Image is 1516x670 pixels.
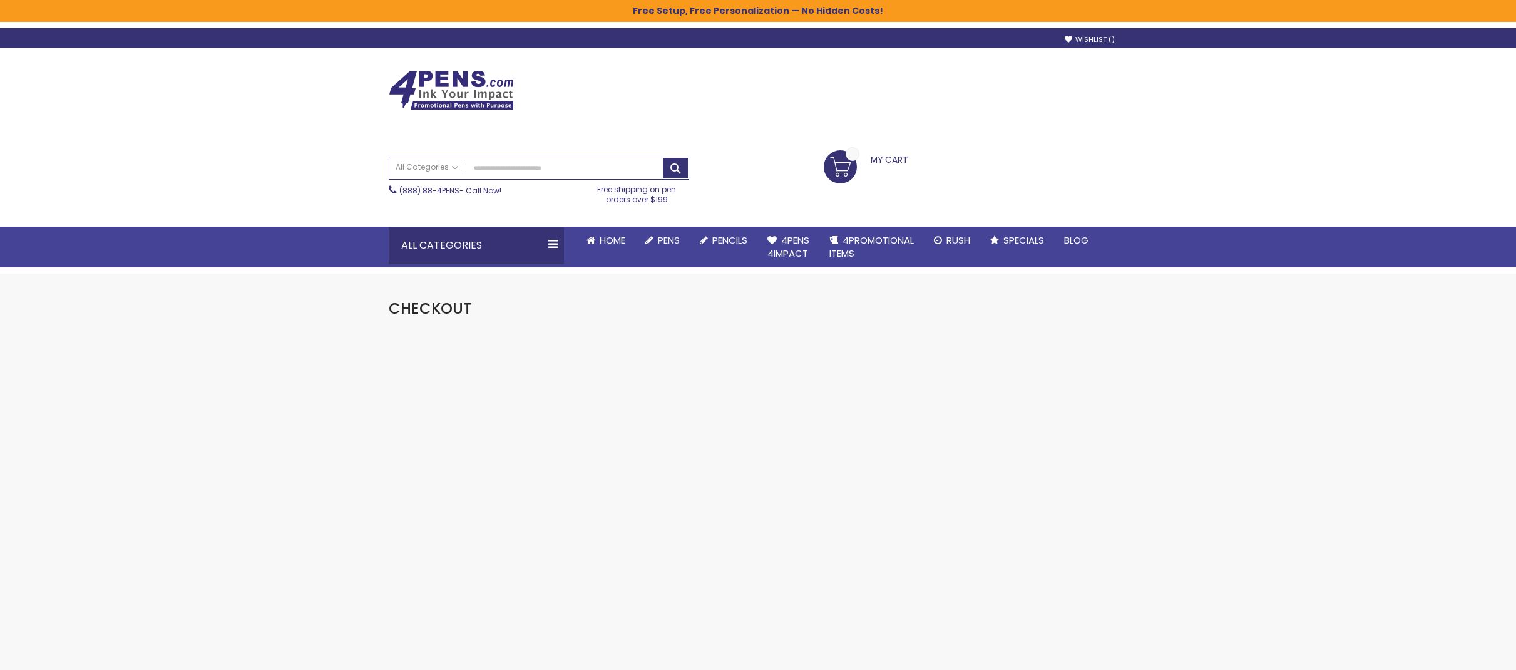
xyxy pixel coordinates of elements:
[829,234,914,259] span: 4PROMOTIONAL ITEMS
[389,298,472,319] span: Checkout
[396,162,458,172] span: All Categories
[690,227,757,254] a: Pencils
[924,227,980,254] a: Rush
[1065,35,1115,44] a: Wishlist
[819,227,924,267] a: 4PROMOTIONALITEMS
[1064,234,1088,247] span: Blog
[658,234,680,247] span: Pens
[389,157,464,178] a: All Categories
[1003,234,1044,247] span: Specials
[389,227,564,264] div: All Categories
[600,234,625,247] span: Home
[585,180,690,205] div: Free shipping on pen orders over $199
[757,227,819,267] a: 4Pens4impact
[389,70,514,110] img: 4Pens Custom Pens and Promotional Products
[635,227,690,254] a: Pens
[767,234,809,259] span: 4Pens 4impact
[576,227,635,254] a: Home
[980,227,1054,254] a: Specials
[399,185,501,196] span: - Call Now!
[1054,227,1099,254] a: Blog
[946,234,970,247] span: Rush
[712,234,747,247] span: Pencils
[399,185,459,196] a: (888) 88-4PENS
